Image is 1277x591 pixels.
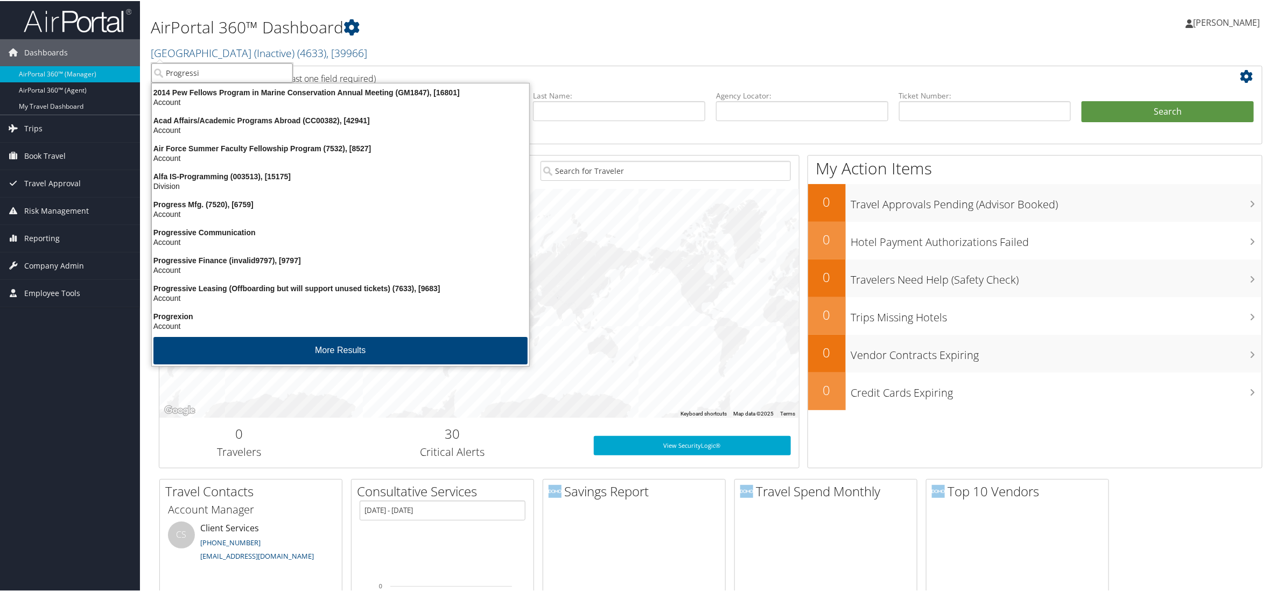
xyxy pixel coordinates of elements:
[24,38,68,65] span: Dashboards
[145,152,536,162] div: Account
[145,199,536,208] div: Progress Mfg. (7520), [6759]
[549,484,562,497] img: domo-logo.png
[24,279,80,306] span: Employee Tools
[851,304,1262,324] h3: Trips Missing Hotels
[145,208,536,218] div: Account
[932,481,1108,499] h2: Top 10 Vendors
[151,62,293,82] input: Search Accounts
[379,582,382,588] tspan: 0
[153,336,528,363] button: More Results
[327,444,578,459] h3: Critical Alerts
[162,403,198,417] img: Google
[808,156,1262,179] h1: My Action Items
[24,251,84,278] span: Company Admin
[24,169,81,196] span: Travel Approval
[24,142,66,168] span: Book Travel
[808,229,846,248] h2: 0
[168,501,334,516] h3: Account Manager
[1185,5,1271,38] a: [PERSON_NAME]
[24,196,89,223] span: Risk Management
[145,87,536,96] div: 2014 Pew Fellows Program in Marine Conservation Annual Meeting (GM1847), [16801]
[145,115,536,124] div: Acad Affairs/Academic Programs Abroad (CC00382), [42941]
[734,410,774,416] span: Map data ©2025
[145,236,536,246] div: Account
[1082,100,1254,122] button: Search
[200,537,261,546] a: [PHONE_NUMBER]
[808,221,1262,258] a: 0Hotel Payment Authorizations Failed
[297,45,326,59] span: ( 4633 )
[273,72,376,83] span: (at least one field required)
[851,341,1262,362] h3: Vendor Contracts Expiring
[165,481,342,499] h2: Travel Contacts
[151,45,367,59] a: [GEOGRAPHIC_DATA] (Inactive)
[851,379,1262,399] h3: Credit Cards Expiring
[24,7,131,32] img: airportal-logo.png
[851,191,1262,211] h3: Travel Approvals Pending (Advisor Booked)
[145,227,536,236] div: Progressive Communication
[145,124,536,134] div: Account
[740,481,917,499] h2: Travel Spend Monthly
[851,266,1262,286] h3: Travelers Need Help (Safety Check)
[681,409,727,417] button: Keyboard shortcuts
[168,520,195,547] div: CS
[163,520,339,565] li: Client Services
[533,89,705,100] label: Last Name:
[145,320,536,330] div: Account
[549,481,725,499] h2: Savings Report
[145,96,536,106] div: Account
[326,45,367,59] span: , [ 39966 ]
[162,403,198,417] a: Open this area in Google Maps (opens a new window)
[808,334,1262,371] a: 0Vendor Contracts Expiring
[808,296,1262,334] a: 0Trips Missing Hotels
[24,114,43,141] span: Trips
[851,228,1262,249] h3: Hotel Payment Authorizations Failed
[167,444,311,459] h3: Travelers
[541,160,791,180] input: Search for Traveler
[167,424,311,442] h2: 0
[716,89,888,100] label: Agency Locator:
[808,267,846,285] h2: 0
[24,224,60,251] span: Reporting
[808,371,1262,409] a: 0Credit Cards Expiring
[145,143,536,152] div: Air Force Summer Faculty Fellowship Program (7532), [8527]
[145,255,536,264] div: Progressive Finance (invalid9797), [9797]
[145,292,536,302] div: Account
[145,311,536,320] div: Progrexion
[167,67,1162,85] h2: Airtinerary Lookup
[145,171,536,180] div: Alfa IS-Programming (003513), [15175]
[808,380,846,398] h2: 0
[899,89,1071,100] label: Ticket Number:
[327,424,578,442] h2: 30
[151,15,897,38] h1: AirPortal 360™ Dashboard
[145,264,536,274] div: Account
[808,305,846,323] h2: 0
[808,258,1262,296] a: 0Travelers Need Help (Safety Check)
[808,342,846,361] h2: 0
[200,550,314,560] a: [EMAIL_ADDRESS][DOMAIN_NAME]
[145,180,536,190] div: Division
[781,410,796,416] a: Terms (opens in new tab)
[357,481,534,499] h2: Consultative Services
[1193,16,1260,27] span: [PERSON_NAME]
[145,283,536,292] div: Progressive Leasing (Offboarding but will support unused tickets) (7633), [9683]
[594,435,791,454] a: View SecurityLogic®
[740,484,753,497] img: domo-logo.png
[808,192,846,210] h2: 0
[808,183,1262,221] a: 0Travel Approvals Pending (Advisor Booked)
[932,484,945,497] img: domo-logo.png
